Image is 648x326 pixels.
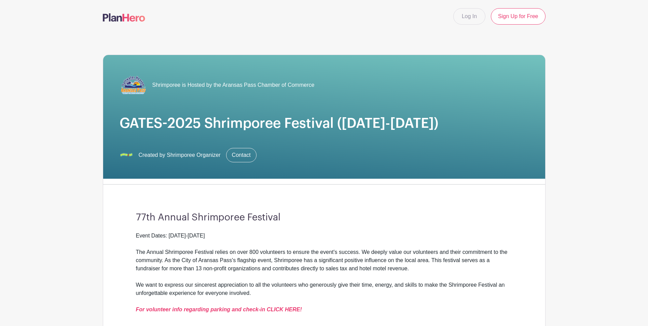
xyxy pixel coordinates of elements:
h3: 77th Annual Shrimporee Festival [136,212,512,223]
span: Created by Shrimporee Organizer [139,151,221,159]
img: APCOC%20Trimmed%20Logo.png [120,71,147,99]
img: Shrimporee%20Logo.png [120,148,133,162]
a: Log In [453,8,485,25]
div: We want to express our sincerest appreciation to all the volunteers who generously give their tim... [136,281,512,314]
img: logo-507f7623f17ff9eddc593b1ce0a138ce2505c220e1c5a4e2b4648c50719b7d32.svg [103,13,145,22]
h1: GATES-2025 Shrimporee Festival ([DATE]-[DATE]) [120,115,529,132]
a: Contact [226,148,257,162]
a: For volunteer info regarding parking and check-in CLICK HERE! [136,307,302,312]
a: Sign Up for Free [491,8,545,25]
div: Event Dates: [DATE]-[DATE] The Annual Shrimporee Festival relies on over 800 volunteers to ensure... [136,232,512,281]
span: Shrimporee is Hosted by the Aransas Pass Chamber of Commerce [152,81,315,89]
